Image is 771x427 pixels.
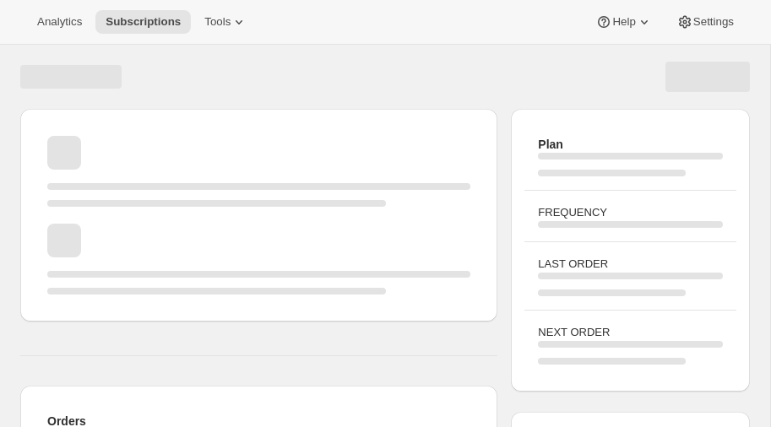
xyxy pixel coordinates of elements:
button: Tools [194,10,258,34]
h3: FREQUENCY [538,204,723,221]
button: Analytics [27,10,92,34]
span: Tools [204,15,231,29]
h2: Plan [538,136,723,153]
h3: LAST ORDER [538,256,723,273]
button: Settings [666,10,744,34]
span: Analytics [37,15,82,29]
button: Help [585,10,662,34]
span: Settings [693,15,734,29]
h3: NEXT ORDER [538,324,723,341]
button: Subscriptions [95,10,191,34]
span: Help [612,15,635,29]
span: Subscriptions [106,15,181,29]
